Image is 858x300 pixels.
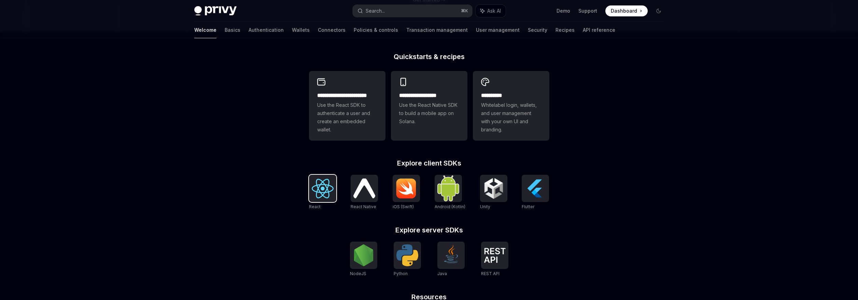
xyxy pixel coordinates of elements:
[309,53,549,60] h2: Quickstarts & recipes
[391,71,467,141] a: **** **** **** ***Use the React Native SDK to build a mobile app on Solana.
[481,242,508,277] a: REST APIREST API
[653,5,664,16] button: Toggle dark mode
[435,175,465,210] a: Android (Kotlin)Android (Kotlin)
[522,204,534,209] span: Flutter
[353,244,375,266] img: NodeJS
[473,71,549,141] a: **** *****Whitelabel login, wallets, and user management with your own UI and branding.
[393,204,414,209] span: iOS (Swift)
[406,22,468,38] a: Transaction management
[393,175,420,210] a: iOS (Swift)iOS (Swift)
[394,242,421,277] a: PythonPython
[605,5,648,16] a: Dashboard
[194,6,237,16] img: dark logo
[557,8,570,14] a: Demo
[555,22,575,38] a: Recipes
[309,227,549,233] h2: Explore server SDKs
[309,160,549,167] h2: Explore client SDKs
[350,242,377,277] a: NodeJSNodeJS
[481,271,500,276] span: REST API
[437,175,459,201] img: Android (Kotlin)
[354,22,398,38] a: Policies & controls
[481,101,541,134] span: Whitelabel login, wallets, and user management with your own UI and branding.
[435,204,465,209] span: Android (Kotlin)
[522,175,549,210] a: FlutterFlutter
[249,22,284,38] a: Authentication
[484,248,506,263] img: REST API
[437,242,465,277] a: JavaJava
[194,22,216,38] a: Welcome
[318,22,346,38] a: Connectors
[480,204,490,209] span: Unity
[309,175,336,210] a: ReactReact
[351,204,376,209] span: React Native
[366,7,385,15] div: Search...
[528,22,547,38] a: Security
[396,244,418,266] img: Python
[292,22,310,38] a: Wallets
[480,175,507,210] a: UnityUnity
[476,22,520,38] a: User management
[461,8,468,14] span: ⌘ K
[476,5,506,17] button: Ask AI
[583,22,615,38] a: API reference
[353,5,472,17] button: Search...⌘K
[309,204,321,209] span: React
[483,177,505,199] img: Unity
[350,271,366,276] span: NodeJS
[437,271,447,276] span: Java
[394,271,408,276] span: Python
[524,177,546,199] img: Flutter
[578,8,597,14] a: Support
[317,101,377,134] span: Use the React SDK to authenticate a user and create an embedded wallet.
[225,22,240,38] a: Basics
[399,101,459,126] span: Use the React Native SDK to build a mobile app on Solana.
[395,178,417,199] img: iOS (Swift)
[312,179,334,198] img: React
[353,178,375,198] img: React Native
[487,8,501,14] span: Ask AI
[611,8,637,14] span: Dashboard
[440,244,462,266] img: Java
[351,175,378,210] a: React NativeReact Native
